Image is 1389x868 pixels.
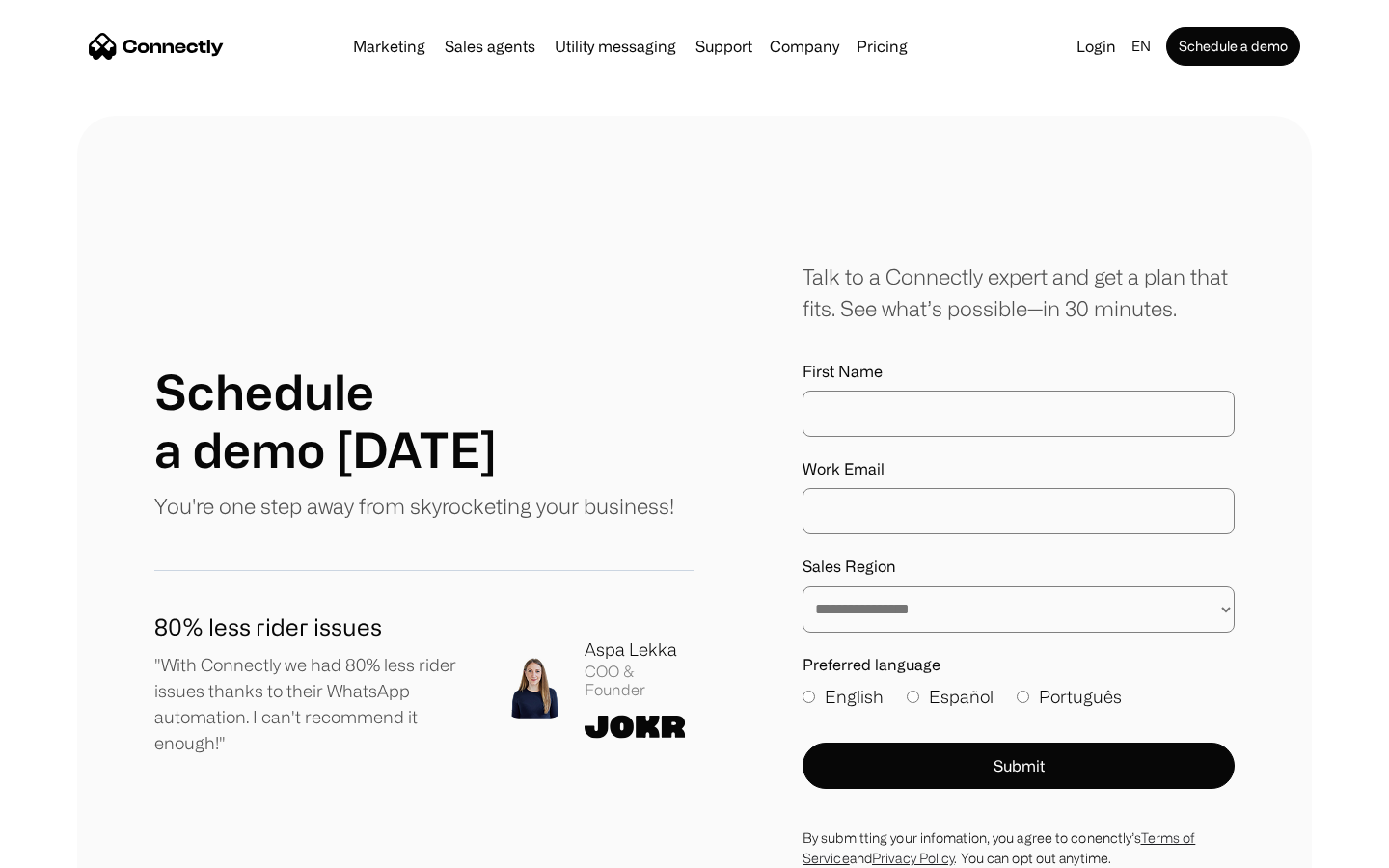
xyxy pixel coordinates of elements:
h1: 80% less rider issues [154,610,473,644]
div: By submitting your infomation, you agree to conenctly’s and . You can opt out anytime. [803,827,1235,868]
label: Work Email [803,460,1235,478]
label: Preferred language [803,656,1235,674]
aside: Language selected: English [19,832,116,861]
a: Login [1069,33,1124,60]
label: First Name [803,363,1235,381]
label: English [803,684,884,710]
a: Support [688,39,760,54]
a: Marketing [345,39,433,54]
div: Talk to a Connectly expert and get a plan that fits. See what’s possible—in 30 minutes. [803,260,1235,324]
a: Privacy Policy [872,851,954,865]
input: Português [1017,691,1029,703]
div: Aspa Lekka [585,637,694,663]
a: Pricing [849,39,915,54]
div: COO & Founder [585,663,694,699]
ul: Language list [39,834,116,861]
p: You're one step away from skyrocketing your business! [154,490,674,522]
div: Company [770,33,839,60]
label: Español [907,684,994,710]
a: Terms of Service [803,830,1195,865]
a: Sales agents [437,39,543,54]
button: Submit [803,743,1235,789]
label: Sales Region [803,557,1235,576]
a: Schedule a demo [1166,27,1300,66]
input: Español [907,691,919,703]
input: English [803,691,815,703]
p: "With Connectly we had 80% less rider issues thanks to their WhatsApp automation. I can't recomme... [154,652,473,756]
label: Português [1017,684,1122,710]
div: en [1131,33,1151,60]
a: Utility messaging [547,39,684,54]
h1: Schedule a demo [DATE] [154,363,497,478]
